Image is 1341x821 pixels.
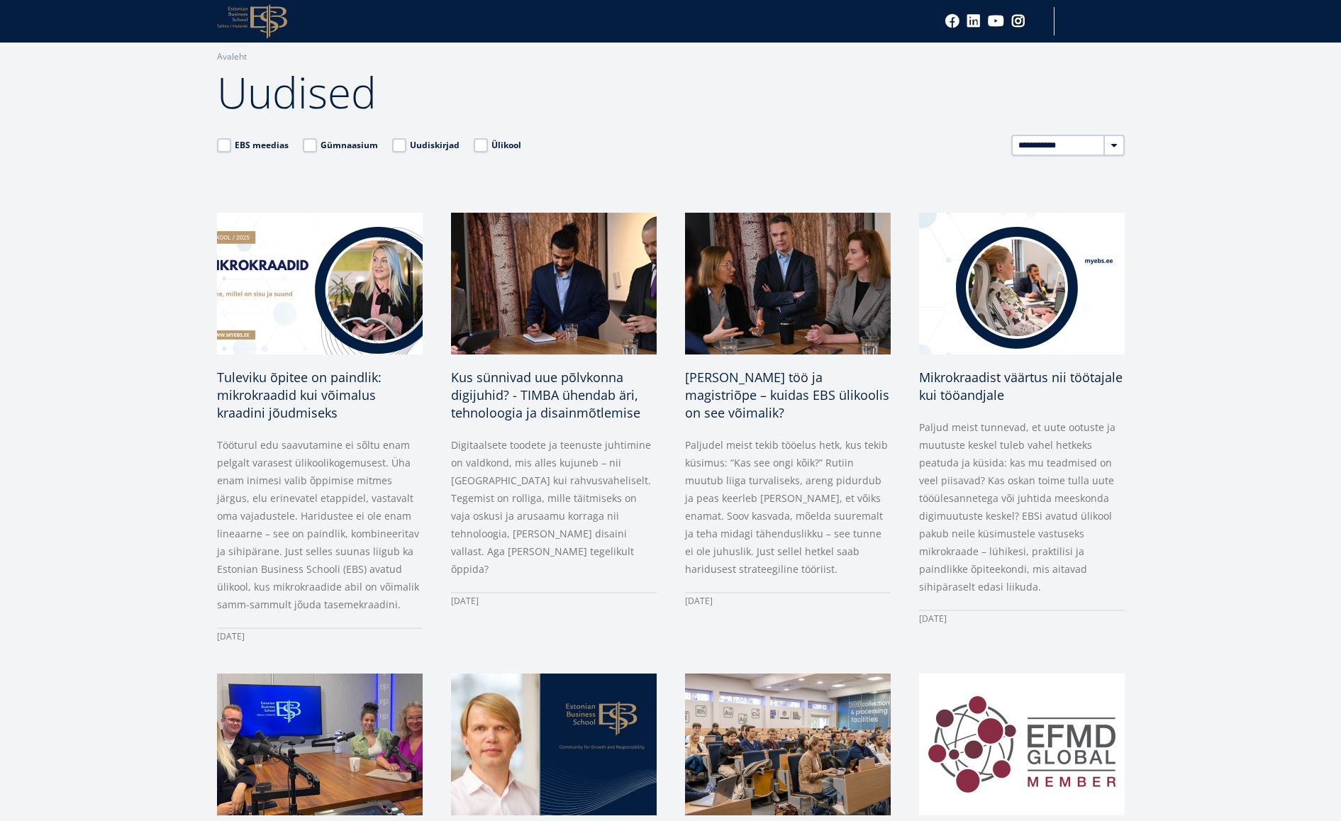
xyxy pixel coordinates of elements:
[217,138,289,152] label: EBS meedias
[217,64,1125,121] h1: Uudised
[685,369,889,421] span: [PERSON_NAME] töö ja magistriõpe – kuidas EBS ülikoolis on see võimalik?
[919,369,1123,403] span: Mikrokraadist väärtus nii töötajale kui tööandjale
[988,14,1004,28] a: Youtube
[451,436,657,578] p: Digitaalsete toodete ja teenuste juhtimine on valdkond, mis alles kujuneb – nii [GEOGRAPHIC_DATA]...
[451,592,657,610] div: [DATE]
[1011,14,1025,28] a: Instagram
[919,674,1125,815] img: a
[392,138,460,152] label: Uudiskirjad
[919,213,1125,354] img: a
[451,369,640,421] span: Kus sünnivad uue põlvkonna digijuhid? - TIMBA ühendab äri, tehnoloogia ja disainmõtlemise
[217,627,423,645] div: [DATE]
[303,138,378,152] label: Gümnaasium
[451,213,657,354] img: a
[967,14,981,28] a: Linkedin
[685,674,891,815] img: a
[685,592,891,610] div: [DATE]
[919,418,1125,596] p: Paljud meist tunnevad, et uute ootuste ja muutuste keskel tuleb vahel hetkeks peatuda ja küsida: ...
[217,436,423,613] p: Tööturul edu saavutamine ei sõltu enam pelgalt varasest ülikoolikogemusest. Üha enam inimesi vali...
[217,50,247,64] a: Avaleht
[919,610,1125,627] div: [DATE]
[474,138,521,152] label: Ülikool
[685,213,891,354] img: EBS Magistriõpe
[217,213,423,354] img: a
[451,674,657,815] img: a
[685,436,891,578] p: Paljudel meist tekib tööelus hetk, kus tekib küsimus: “Kas see ongi kõik?” Rutiin muutub liiga tu...
[217,674,423,815] img: a
[945,14,959,28] a: Facebook
[217,369,382,421] span: Tuleviku õpitee on paindlik: mikrokraadid kui võimalus kraadini jõudmiseks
